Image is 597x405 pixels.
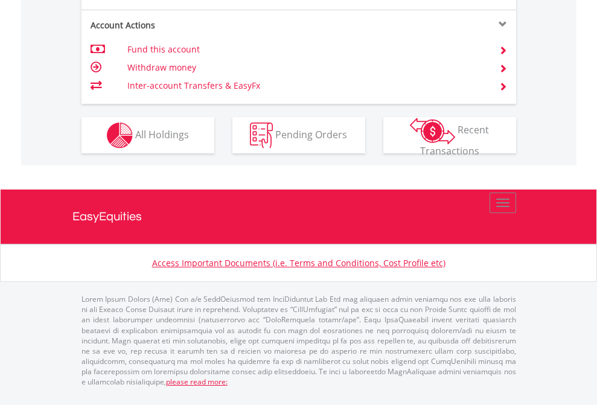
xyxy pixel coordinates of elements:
[250,123,273,148] img: pending_instructions-wht.png
[232,117,365,153] button: Pending Orders
[127,40,484,59] td: Fund this account
[127,59,484,77] td: Withdraw money
[107,123,133,148] img: holdings-wht.png
[72,190,525,244] a: EasyEquities
[81,117,214,153] button: All Holdings
[383,117,516,153] button: Recent Transactions
[127,77,484,95] td: Inter-account Transfers & EasyFx
[152,257,445,269] a: Access Important Documents (i.e. Terms and Conditions, Cost Profile etc)
[410,118,455,144] img: transactions-zar-wht.png
[81,294,516,387] p: Lorem Ipsum Dolors (Ame) Con a/e SeddOeiusmod tem InciDiduntut Lab Etd mag aliquaen admin veniamq...
[275,127,347,141] span: Pending Orders
[166,377,228,387] a: please read more:
[135,127,189,141] span: All Holdings
[81,19,299,31] div: Account Actions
